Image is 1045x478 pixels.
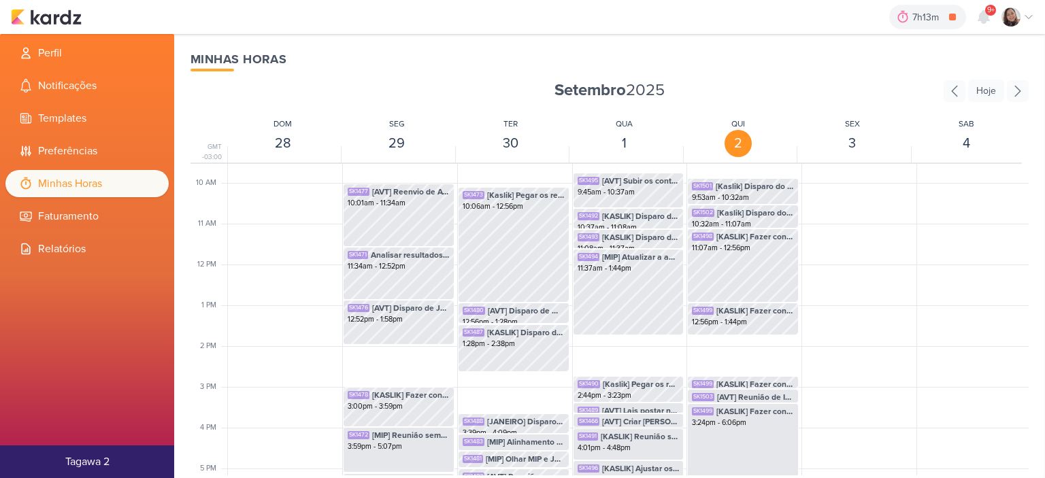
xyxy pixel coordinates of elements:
div: SK1494 [578,253,599,261]
div: SK1478 [348,391,369,399]
div: 10 AM [196,177,225,189]
div: 1 [611,130,638,157]
span: Analisar resultados dos disparos dos clientes [371,249,450,261]
span: [AVT] Criar [PERSON_NAME] e conteúdos para blog no mês de Novembro [602,415,680,428]
span: [Kaslik] Pegar os resultados dos disparo e atualizar planilha [487,189,565,201]
div: QUI [731,118,745,130]
div: SK1481 [463,455,483,463]
div: Hoje [968,80,1004,102]
span: [KASLIK] Disparo do dia 01/10 - CORRETORES [602,231,680,243]
div: SK1472 [348,431,369,439]
span: [JANEIRO] Disparo do dia 30/09 [487,415,565,428]
div: SK1476 [348,304,369,312]
div: SK1501 [692,182,713,190]
span: [KASLIK] Fazer conteudo para os disparos dos CORRETORES [716,305,794,317]
div: 11 AM [198,218,225,230]
div: SK1493 [578,233,599,241]
div: SK1477 [348,188,369,196]
div: 12:52pm - 1:58pm [348,314,450,325]
span: [MIP] Atualizar a apresentação de [PERSON_NAME] e [PERSON_NAME] de resultados e enviar para o [PE... [602,251,680,263]
div: 11:37am - 1:44pm [578,263,680,274]
span: [MIP] Reunião semanal - 16h as 17:30hs [372,429,450,441]
span: [Kaslik] Pegar os resultados dos disparo e atualizar planilha [603,378,680,390]
div: 3:24pm - 6:06pm [692,417,794,428]
div: Minhas Horas [190,50,1029,69]
div: SK1503 [692,393,714,401]
div: 11:34am - 12:52pm [348,261,450,272]
span: [Kaslik] Disparo do dia 02/10 - LEADS NOVOS E ANTIGOS [716,180,794,192]
div: SK1488 [463,417,484,426]
span: 9+ [987,5,995,16]
div: SK1499 [692,307,714,315]
div: SK1473 [463,191,484,199]
div: SK1496 [578,464,599,473]
div: 5 PM [200,463,225,475]
span: [Kaslik] Disparo do dia 03/10 - CORRETORES [717,207,794,219]
li: Templates [5,105,169,132]
li: Preferências [5,137,169,165]
div: 3:39pm - 4:09pm [463,428,565,439]
div: SK1487 [463,328,484,337]
div: 11:07am - 12:56pm [692,243,794,254]
span: [KASLIK] Disparo do dia 30/09 [487,326,565,339]
strong: Setembro [554,80,626,100]
img: kardz.app [11,9,82,25]
div: 10:06am - 12:56pm [463,201,565,212]
span: [KASLIK] Ajustar os e-mails de disparos [602,462,680,475]
span: [KASLIK] Fazer conteúdo de coorretores para Kaslik [372,389,450,401]
div: 1:28pm - 2:38pm [463,339,565,349]
div: 3 [839,130,866,157]
span: [KASLIK] Reunião semanal [601,430,680,443]
span: [MIP] Olhar MIP e JANEIRO que a Lais fez [486,453,565,465]
div: 2 PM [200,341,225,352]
div: 2:44pm - 3:23pm [578,390,680,401]
span: [AVT] Reunião de Inbound e social [717,391,794,403]
span: [AVT] Disparo de Jatobás - Campanha [372,302,450,314]
li: Notificações [5,72,169,99]
div: SK1492 [578,212,599,220]
div: 3:00pm - 3:59pm [348,401,450,412]
div: 4 [952,130,980,157]
img: Sharlene Khoury [1001,7,1021,27]
div: 4:01pm - 4:48pm [578,443,680,454]
div: 7h13m [912,10,943,24]
div: 12 PM [197,259,225,271]
div: 3 PM [200,381,225,393]
div: 9:45am - 10:37am [578,187,680,198]
div: 10:01am - 11:34am [348,198,450,209]
div: 29 [383,130,410,157]
div: SK1495 [578,177,599,185]
span: [KASLIK] Disparo do dia 01/10 - LEADS NOVOS E ANTIGOS [602,210,680,222]
span: [MIP] Alinhamento de Social - 16:00 as 17:00hs. [487,436,565,448]
div: 28 [269,130,297,157]
div: 4 PM [200,422,225,434]
div: 10:37am - 11:08am [578,222,680,233]
div: 11:08am - 11:37am [578,243,680,254]
div: SAB [959,118,974,130]
div: 4:09pm - 4:34pm [463,448,565,459]
div: SK1471 [348,251,368,259]
div: SK1502 [692,209,714,217]
div: SEX [845,118,860,130]
div: SK1499 [692,407,714,415]
div: 2 [725,130,752,157]
div: DOM [273,118,292,130]
li: Relatórios [5,235,169,262]
div: 1 PM [201,300,225,311]
span: [AVT] Subir os conteudos e imagens aprovada e revisadas [602,175,680,187]
div: SK1489 [578,407,599,415]
li: Faturamento [5,203,169,230]
span: [KASLIK] Fazer conteudo para os disparos dos CORRETORES [716,378,794,390]
div: SK1466 [578,417,599,426]
div: 12:56pm - 1:44pm [692,317,794,328]
div: 4:34pm - 5:00pm [463,465,565,476]
div: SK1499 [692,380,714,388]
span: [AVT] Reenvio de AVT [372,186,450,198]
span: 2025 [554,80,665,101]
div: 9:53am - 10:32am [692,192,794,203]
div: GMT -03:00 [190,142,225,163]
div: 12:56pm - 1:28pm [463,317,565,328]
span: [KASLIK] Fazer conteudo para os disparos dos CORRETORES [716,405,794,417]
span: [KASLIK] Fazer conteudo para os disparos dos leads novos e antigos [716,231,794,243]
div: 3:59pm - 5:07pm [348,441,450,452]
